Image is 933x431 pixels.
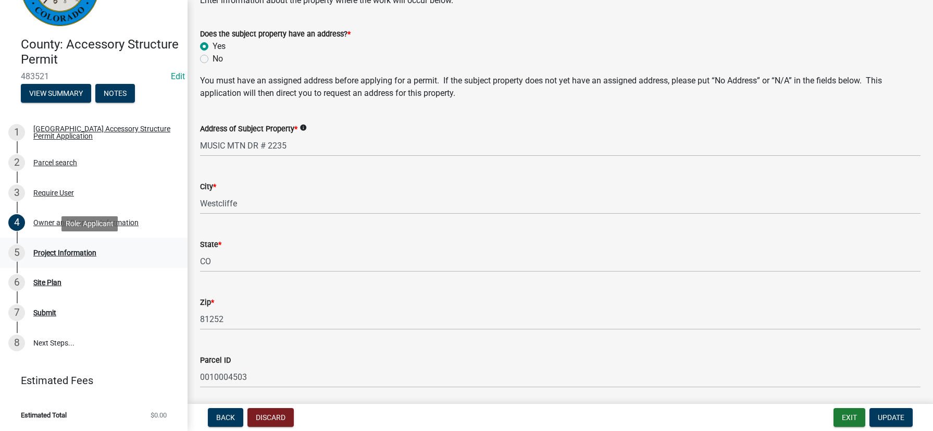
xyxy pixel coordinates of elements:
[200,75,920,100] p: You must have an assigned address before applying for a permit. If the subject property does not ...
[300,124,307,131] i: info
[213,40,226,53] label: Yes
[171,71,185,81] a: Edit
[200,299,214,306] label: Zip
[8,370,171,391] a: Estimated Fees
[8,124,25,141] div: 1
[213,53,223,65] label: No
[8,214,25,231] div: 4
[95,84,135,103] button: Notes
[8,304,25,321] div: 7
[200,357,231,364] label: Parcel ID
[33,189,74,196] div: Require User
[33,249,96,256] div: Project Information
[33,309,56,316] div: Submit
[33,125,171,140] div: [GEOGRAPHIC_DATA] Accessory Structure Permit Application
[33,279,61,286] div: Site Plan
[61,216,118,231] div: Role: Applicant
[8,335,25,351] div: 8
[33,219,139,226] div: Owner and Property Information
[171,71,185,81] wm-modal-confirm: Edit Application Number
[200,241,221,249] label: State
[200,31,351,38] label: Does the subject property have an address?
[869,408,913,427] button: Update
[8,154,25,171] div: 2
[878,413,904,422] span: Update
[21,37,179,67] h4: County: Accessory Structure Permit
[21,90,91,98] wm-modal-confirm: Summary
[247,408,294,427] button: Discard
[95,90,135,98] wm-modal-confirm: Notes
[151,412,167,418] span: $0.00
[216,413,235,422] span: Back
[33,159,77,166] div: Parcel search
[8,274,25,291] div: 6
[208,408,243,427] button: Back
[8,244,25,261] div: 5
[200,183,216,191] label: City
[21,71,167,81] span: 483521
[8,184,25,201] div: 3
[834,408,865,427] button: Exit
[200,126,297,133] label: Address of Subject Property
[21,84,91,103] button: View Summary
[21,412,67,418] span: Estimated Total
